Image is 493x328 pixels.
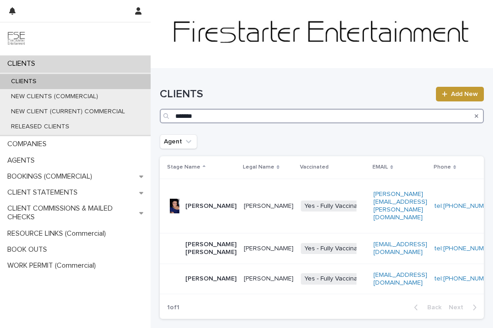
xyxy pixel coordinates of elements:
p: Legal Name [243,162,274,172]
p: BOOK OUTS [4,245,54,254]
p: CLIENTS [4,78,44,85]
span: Yes - Fully Vaccinated [301,201,371,212]
p: NEW CLIENT (CURRENT) COMMERCIAL [4,108,132,116]
p: 1 of 1 [160,296,187,319]
p: RELEASED CLIENTS [4,123,77,131]
p: [PERSON_NAME] [PERSON_NAME] [185,241,236,256]
a: Add New [436,87,484,101]
a: [EMAIL_ADDRESS][DOMAIN_NAME] [373,241,427,255]
p: [PERSON_NAME] [185,275,236,283]
a: [EMAIL_ADDRESS][DOMAIN_NAME] [373,272,427,286]
p: RESOURCE LINKS (Commercial) [4,229,113,238]
p: BOOKINGS (COMMERCIAL) [4,172,100,181]
p: NEW CLIENTS (COMMERCIAL) [4,93,105,101]
button: Back [407,303,445,312]
span: Back [422,304,441,311]
p: COMPANIES [4,140,54,148]
p: Phone [434,162,451,172]
input: Search [160,109,484,123]
a: [PERSON_NAME][EMAIL_ADDRESS][PERSON_NAME][DOMAIN_NAME] [373,191,427,220]
p: [PERSON_NAME] [185,202,236,210]
h1: CLIENTS [160,88,430,101]
button: Next [445,303,484,312]
p: AGENTS [4,156,42,165]
span: Add New [451,91,478,97]
p: Stage Name [167,162,200,172]
p: WORK PERMIT (Commercial) [4,261,103,270]
span: Next [449,304,469,311]
span: Yes - Fully Vaccinated [301,243,371,254]
p: EMAIL [372,162,388,172]
span: Yes - Fully Vaccinated [301,273,371,285]
p: [PERSON_NAME] [244,275,294,283]
p: Vaccinated [300,162,329,172]
p: CLIENT STATEMENTS [4,188,85,197]
p: [PERSON_NAME] [244,202,294,210]
img: 9JgRvJ3ETPGCJDhvPVA5 [7,30,26,48]
p: [PERSON_NAME] [244,245,294,253]
p: CLIENTS [4,59,42,68]
button: Agent [160,134,197,149]
p: CLIENT COMMISSIONS & MAILED CHECKS [4,204,139,222]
